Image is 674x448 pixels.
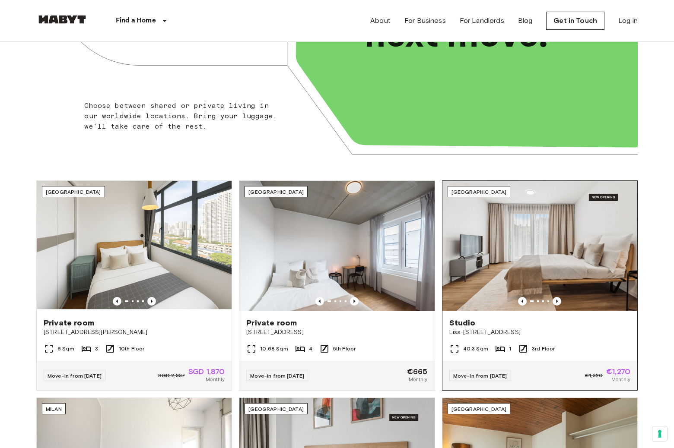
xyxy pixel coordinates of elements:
[46,189,101,195] span: [GEOGRAPHIC_DATA]
[309,345,312,353] span: 4
[48,372,102,379] span: Move-in from [DATE]
[246,318,297,328] span: Private room
[84,101,283,132] p: Choose between shared or private living in our worldwide locations. Bring your luggage, we'll tak...
[451,189,507,195] span: [GEOGRAPHIC_DATA]
[442,180,638,391] a: Marketing picture of unit DE-01-491-304-001Previous imagePrevious image[GEOGRAPHIC_DATA]StudioLis...
[442,181,637,311] img: Marketing picture of unit DE-01-491-304-001
[158,372,185,379] span: SGD 2,337
[451,406,507,412] span: [GEOGRAPHIC_DATA]
[449,328,630,337] span: Lisa-[STREET_ADDRESS]
[518,297,527,306] button: Previous image
[460,16,504,26] a: For Landlords
[333,345,356,353] span: 5th Floor
[404,16,446,26] a: For Business
[248,406,304,412] span: [GEOGRAPHIC_DATA]
[652,426,667,441] button: Your consent preferences for tracking technologies
[606,368,630,375] span: €1,270
[463,345,488,353] span: 40.3 Sqm
[188,368,225,375] span: SGD 1,870
[350,297,359,306] button: Previous image
[46,406,62,412] span: Milan
[260,345,288,353] span: 10.68 Sqm
[546,12,604,30] a: Get in Touch
[618,16,638,26] a: Log in
[248,189,304,195] span: [GEOGRAPHIC_DATA]
[611,375,630,383] span: Monthly
[44,318,94,328] span: Private room
[509,345,511,353] span: 1
[239,181,434,311] img: Marketing picture of unit DE-04-037-026-03Q
[113,297,121,306] button: Previous image
[250,372,304,379] span: Move-in from [DATE]
[553,297,561,306] button: Previous image
[116,16,156,26] p: Find a Home
[532,345,555,353] span: 3rd Floor
[37,181,232,311] img: Marketing picture of unit SG-01-116-001-02
[246,328,427,337] span: [STREET_ADDRESS]
[370,16,391,26] a: About
[57,345,74,353] span: 6 Sqm
[453,372,507,379] span: Move-in from [DATE]
[239,180,435,391] a: Marketing picture of unit DE-04-037-026-03QPrevious imagePrevious image[GEOGRAPHIC_DATA]Private r...
[409,375,428,383] span: Monthly
[407,368,428,375] span: €665
[119,345,145,353] span: 10th Floor
[36,15,88,24] img: Habyt
[518,16,533,26] a: Blog
[585,372,603,379] span: €1,320
[315,297,324,306] button: Previous image
[36,180,232,391] a: Marketing picture of unit SG-01-116-001-02Previous imagePrevious image[GEOGRAPHIC_DATA]Private ro...
[206,375,225,383] span: Monthly
[44,328,225,337] span: [STREET_ADDRESS][PERSON_NAME]
[95,345,98,353] span: 3
[449,318,476,328] span: Studio
[147,297,156,306] button: Previous image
